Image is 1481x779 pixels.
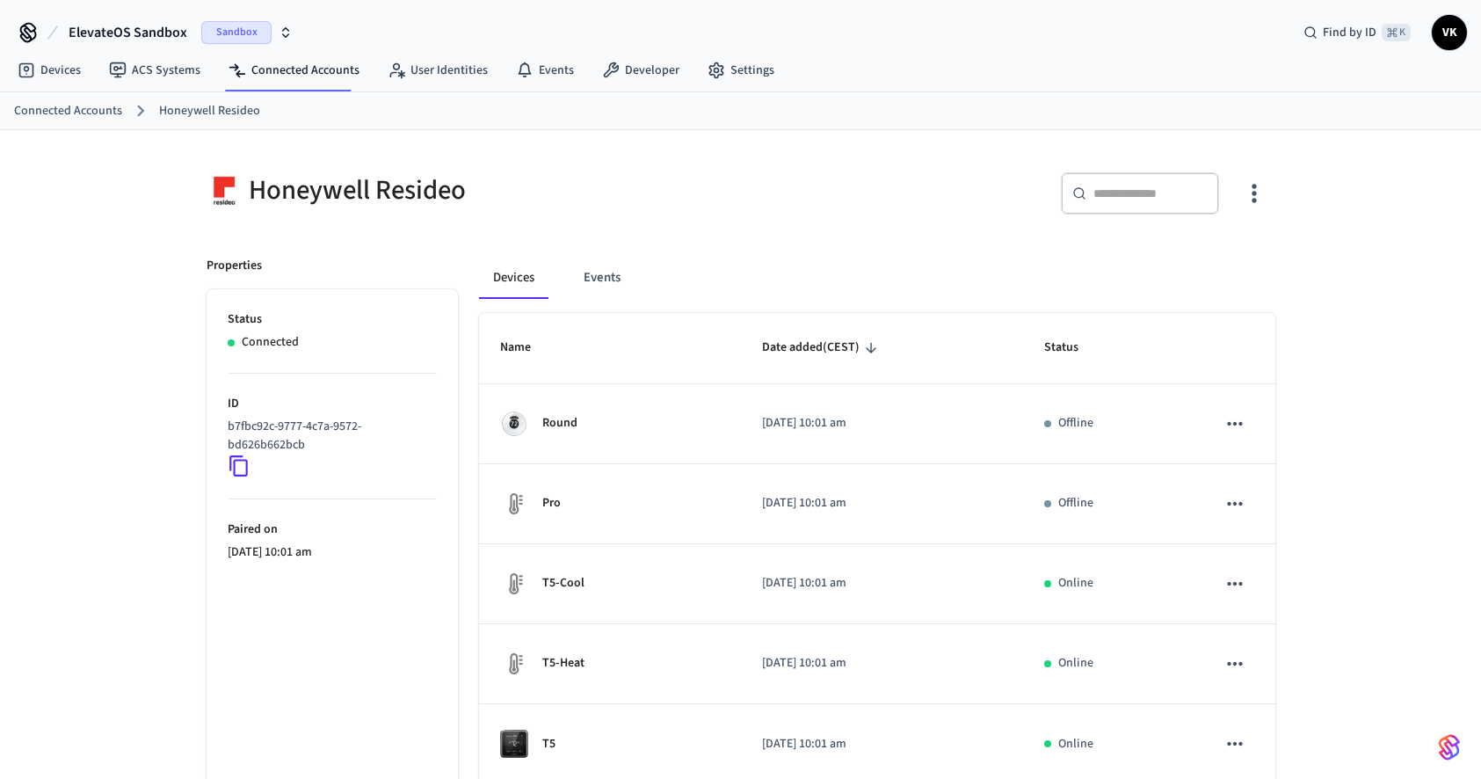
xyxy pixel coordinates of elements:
[228,395,437,413] p: ID
[479,257,548,299] button: Devices
[1058,414,1093,433] p: Offline
[500,334,554,361] span: Name
[693,55,788,86] a: Settings
[479,257,1275,299] div: connected account tabs
[500,570,528,598] img: thermostat_fallback
[542,654,584,673] p: T5-Heat
[500,490,528,518] img: thermostat_fallback
[95,55,214,86] a: ACS Systems
[214,55,374,86] a: Connected Accounts
[1323,24,1376,41] span: Find by ID
[762,574,1002,593] p: [DATE] 10:01 am
[502,55,588,86] a: Events
[1432,15,1467,50] button: VK
[1289,17,1425,48] div: Find by ID⌘ K
[762,494,1002,513] p: [DATE] 10:01 am
[159,102,260,120] a: Honeywell Resideo
[1058,574,1093,593] p: Online
[228,521,437,539] p: Paired on
[374,55,502,86] a: User Identities
[588,55,693,86] a: Developer
[1058,494,1093,513] p: Offline
[542,414,577,433] p: Round
[228,418,430,455] p: b7fbc92c-9777-4c7a-9572-bd626b662bcb
[14,102,122,120] a: Connected Accounts
[1382,24,1411,41] span: ⌘ K
[542,574,584,593] p: T5-Cool
[4,55,95,86] a: Devices
[228,543,437,562] p: [DATE] 10:01 am
[1058,735,1093,754] p: Online
[500,650,528,678] img: thermostat_fallback
[1058,654,1093,673] p: Online
[201,21,272,44] span: Sandbox
[228,310,437,329] p: Status
[542,494,561,513] p: Pro
[762,414,1002,433] p: [DATE] 10:01 am
[500,410,528,438] img: honeywell_round
[500,730,528,758] img: honeywell_t5t6
[762,334,882,361] span: Date added(CEST)
[1044,334,1101,361] span: Status
[1434,17,1465,48] span: VK
[207,172,242,208] img: Honeywell Resideo
[207,257,262,275] p: Properties
[242,333,299,352] p: Connected
[762,735,1002,754] p: [DATE] 10:01 am
[207,172,730,208] div: Honeywell Resideo
[542,735,555,754] p: T5
[1439,733,1460,761] img: SeamLogoGradient.69752ec5.svg
[570,257,635,299] button: Events
[762,654,1002,673] p: [DATE] 10:01 am
[69,22,187,43] span: ElevateOS Sandbox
